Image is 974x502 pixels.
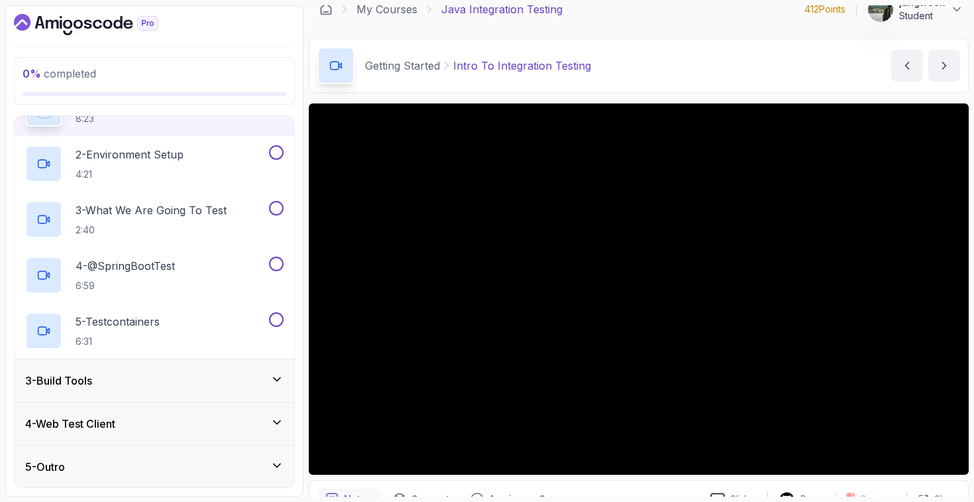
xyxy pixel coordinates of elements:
[365,58,440,74] p: Getting Started
[928,50,960,82] button: next content
[76,168,184,181] p: 4:21
[356,1,417,17] a: My Courses
[76,202,227,218] p: 3 - What We Are Going To Test
[14,14,189,35] a: Dashboard
[15,446,294,488] button: 5-Outro
[25,416,115,432] h3: 4 - Web Test Client
[25,459,65,475] h3: 5 - Outro
[76,314,160,330] p: 5 - Testcontainers
[441,1,563,17] p: Java Integration Testing
[25,201,284,238] button: 3-What We Are Going To Test2:40
[25,312,284,349] button: 5-Testcontainers6:31
[76,279,175,292] p: 6:59
[25,257,284,294] button: 4-@SpringBootTest6:59
[15,403,294,445] button: 4-Web Test Client
[309,103,969,475] iframe: 3 - Intro to Integration Testing
[76,112,219,125] p: 8:23
[25,373,92,389] h3: 3 - Build Tools
[804,3,845,16] p: 412 Points
[76,147,184,162] p: 2 - Environment Setup
[319,3,333,16] a: Dashboard
[76,335,160,348] p: 6:31
[76,258,175,274] p: 4 - @SpringBootTest
[891,50,923,82] button: previous content
[23,67,41,80] span: 0 %
[76,223,227,237] p: 2:40
[15,359,294,402] button: 3-Build Tools
[25,145,284,182] button: 2-Environment Setup4:21
[899,9,945,23] p: Student
[23,67,96,80] span: completed
[453,58,591,74] p: Intro To Integration Testing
